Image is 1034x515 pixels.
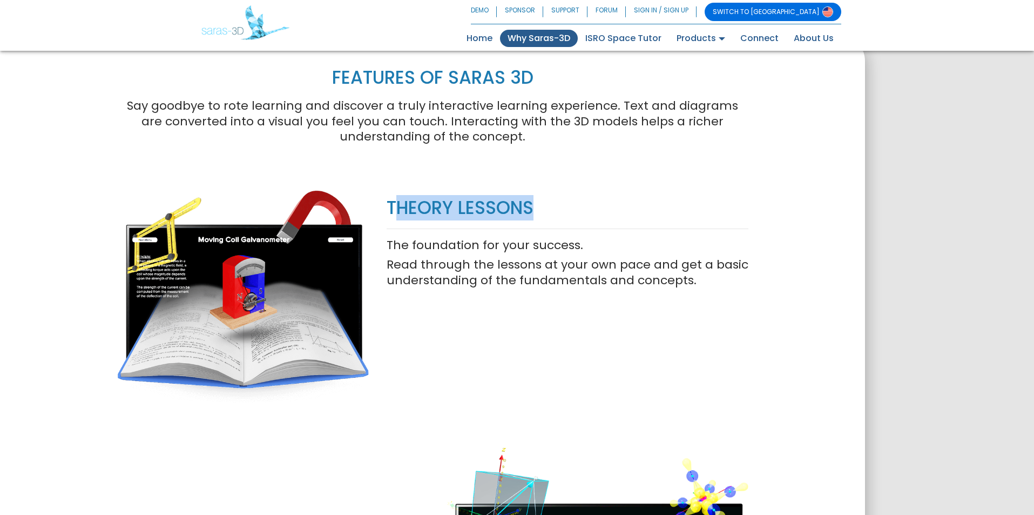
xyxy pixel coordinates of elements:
a: Why Saras-3D [500,30,578,47]
a: ISRO Space Tutor [578,30,669,47]
a: FORUM [587,3,626,21]
a: DEMO [471,3,497,21]
a: SWITCH TO [GEOGRAPHIC_DATA] [705,3,841,21]
p: Say goodbye to rote learning and discover a truly interactive learning experience. Text and diagr... [117,98,748,145]
img: Switch to USA [822,6,833,17]
a: About Us [786,30,841,47]
a: SIGN IN / SIGN UP [626,3,697,21]
a: Connect [733,30,786,47]
img: theory-lessons [117,184,370,409]
p: Read through the lessons at your own pace and get a basic understanding of the fundamentals and c... [387,257,748,288]
a: Products [669,30,733,47]
p: The foundation for your success. [387,238,748,253]
img: Saras 3D [201,5,289,40]
p: FEATURES OF SARAS 3D [117,66,748,90]
a: SPONSOR [497,3,543,21]
a: Home [459,30,500,47]
p: THEORY LESSONS [387,197,748,220]
a: SUPPORT [543,3,587,21]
